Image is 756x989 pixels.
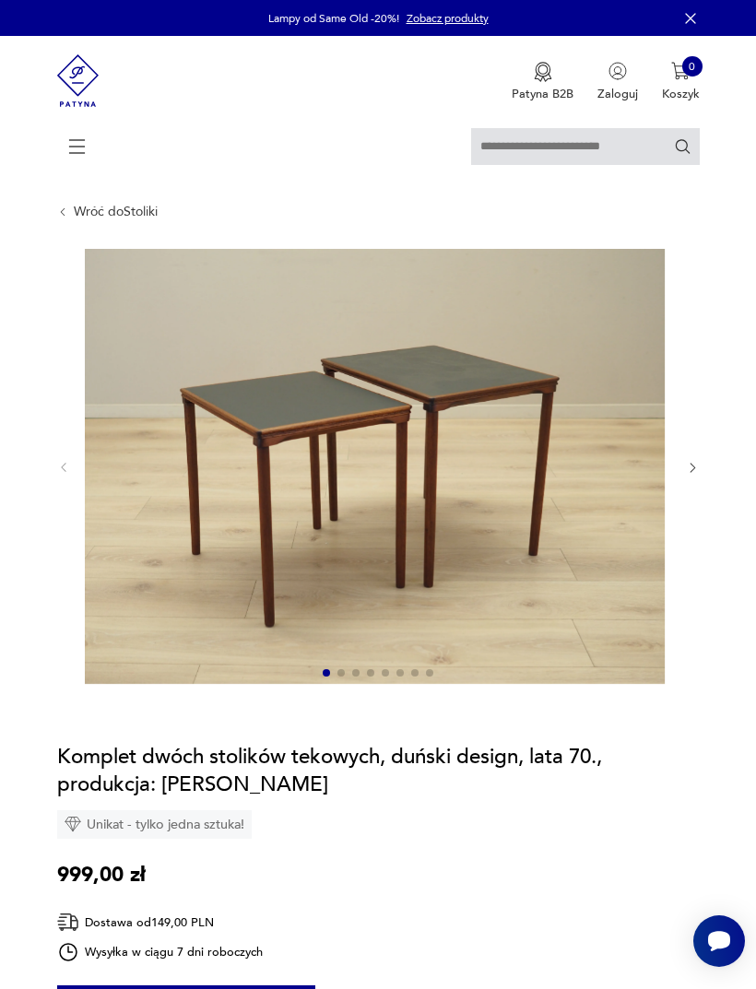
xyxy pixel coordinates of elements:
div: Wysyłka w ciągu 7 dni roboczych [57,941,263,963]
p: Koszyk [662,86,700,102]
img: Zdjęcie produktu Komplet dwóch stolików tekowych, duński design, lata 70., produkcja: Dania [85,249,665,684]
p: 999,00 zł [57,861,146,889]
a: Zobacz produkty [407,11,489,26]
button: Szukaj [674,137,691,155]
p: Zaloguj [597,86,638,102]
div: Unikat - tylko jedna sztuka! [57,810,252,839]
a: Wróć doStoliki [74,205,158,219]
img: Ikona diamentu [65,816,81,832]
h1: Komplet dwóch stolików tekowych, duński design, lata 70., produkcja: [PERSON_NAME] [57,743,700,799]
img: Patyna - sklep z meblami i dekoracjami vintage [57,36,100,125]
div: Dostawa od 149,00 PLN [57,911,263,934]
div: 0 [682,56,703,77]
a: Ikona medaluPatyna B2B [512,62,573,102]
p: Lampy od Same Old -20%! [268,11,399,26]
p: Patyna B2B [512,86,573,102]
button: Zaloguj [597,62,638,102]
img: Ikonka użytkownika [608,62,627,80]
button: 0Koszyk [662,62,700,102]
iframe: Smartsupp widget button [693,915,745,967]
button: Patyna B2B [512,62,573,102]
img: Ikona dostawy [57,911,79,934]
img: Ikona koszyka [671,62,690,80]
img: Ikona medalu [534,62,552,82]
